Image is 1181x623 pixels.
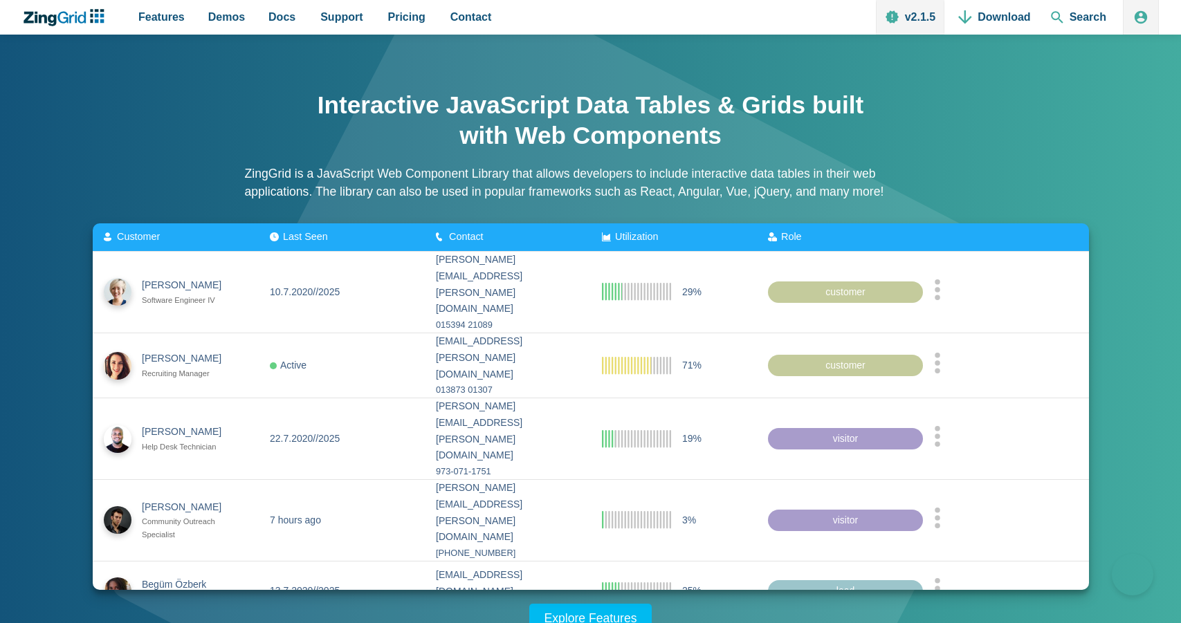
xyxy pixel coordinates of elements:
div: [PERSON_NAME] [142,277,234,294]
div: Recruiting Manager [142,367,234,380]
div: [PERSON_NAME][EMAIL_ADDRESS][PERSON_NAME][DOMAIN_NAME] [436,252,580,317]
div: [EMAIL_ADDRESS][PERSON_NAME][DOMAIN_NAME] [436,333,580,382]
div: [PERSON_NAME][EMAIL_ADDRESS][PERSON_NAME][DOMAIN_NAME] [436,480,580,546]
div: [PERSON_NAME] [142,424,234,440]
span: 71% [682,357,702,373]
span: Contact [450,8,492,26]
div: 13.7.2020//2025 [270,583,340,599]
span: Contact [449,231,484,242]
div: Active [270,357,306,373]
div: [PERSON_NAME] [142,351,234,367]
span: 25% [682,583,702,599]
div: [PERSON_NAME][EMAIL_ADDRESS][PERSON_NAME][DOMAIN_NAME] [436,398,580,464]
div: 013873 01307 [436,382,580,398]
span: Utilization [615,231,658,242]
span: Role [781,231,802,242]
h1: Interactive JavaScript Data Tables & Grids built with Web Components [314,90,868,151]
span: 29% [682,283,702,300]
a: ZingChart Logo. Click to return to the homepage [22,9,111,26]
div: customer [768,354,923,376]
span: Last Seen [283,231,328,242]
div: Help Desk Technician [142,440,234,454]
span: Pricing [388,8,425,26]
iframe: Toggle Customer Support [1112,554,1153,595]
span: Demos [208,8,245,26]
div: lead [768,580,923,602]
span: Support [320,8,363,26]
div: Community Outreach Specialist [142,515,234,541]
div: [PERSON_NAME] [142,499,234,515]
div: [EMAIL_ADDRESS][DOMAIN_NAME] [436,567,580,600]
div: 015394 21089 [436,317,580,333]
div: 22.7.2020//2025 [270,430,340,447]
div: 973-071-1751 [436,464,580,479]
span: Docs [268,8,295,26]
p: ZingGrid is a JavaScript Web Component Library that allows developers to include interactive data... [245,165,937,201]
span: Features [138,8,185,26]
div: 7 hours ago [270,512,321,528]
span: 19% [682,430,702,447]
span: Customer [117,231,160,242]
div: Software Engineer IV [142,294,234,307]
span: 3% [682,512,696,528]
div: visitor [768,427,923,449]
div: customer [768,281,923,303]
div: 10.7.2020//2025 [270,283,340,300]
div: Begüm Özberk [142,576,234,593]
div: [PHONE_NUMBER] [436,546,580,561]
div: visitor [768,509,923,531]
